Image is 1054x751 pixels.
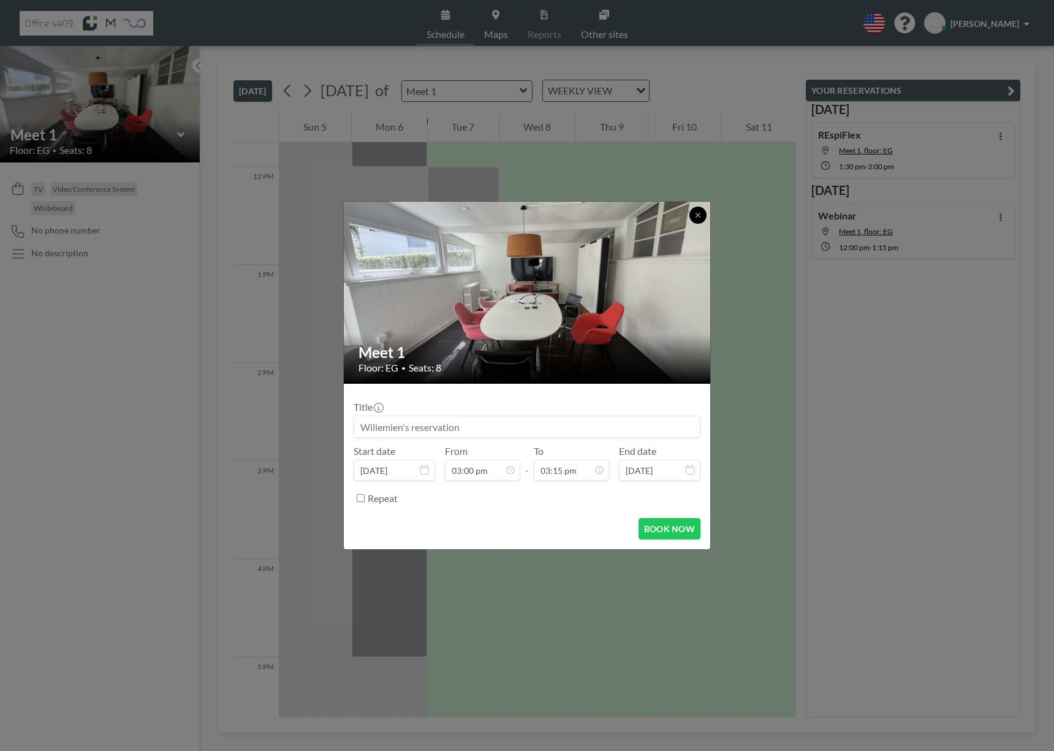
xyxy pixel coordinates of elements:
button: BOOK NOW [639,518,700,539]
input: Willemien's reservation [354,416,700,437]
label: Start date [354,445,395,457]
label: Title [354,401,382,413]
span: - [525,449,529,476]
span: Seats: 8 [409,362,441,374]
label: From [445,445,468,457]
label: To [534,445,544,457]
img: 537.jpg [344,154,711,430]
label: End date [619,445,656,457]
span: Floor: EG [358,362,398,374]
label: Repeat [368,492,398,505]
span: • [401,364,406,373]
h2: Meet 1 [358,343,697,362]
